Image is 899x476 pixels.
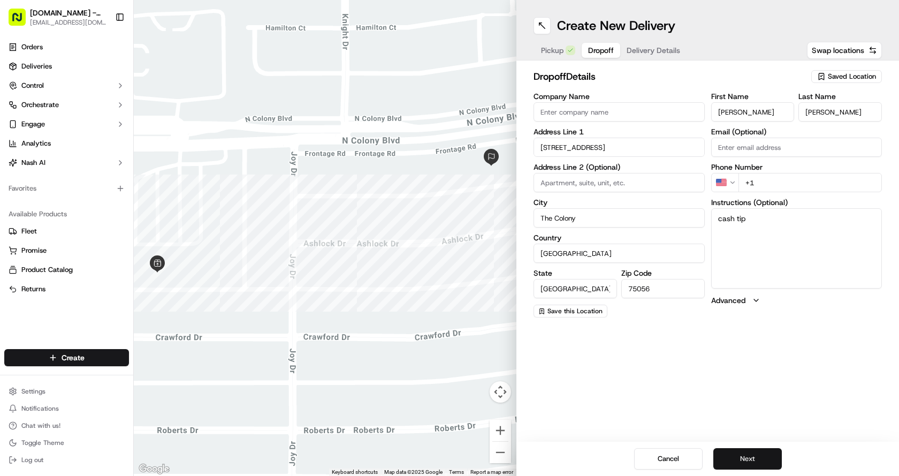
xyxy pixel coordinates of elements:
span: Engage [21,119,45,129]
label: First Name [711,93,795,100]
button: Notifications [4,401,129,416]
span: [DOMAIN_NAME] - The Colony [30,7,106,18]
input: Enter last name [798,102,882,122]
label: City [534,199,705,206]
p: Welcome 👋 [11,43,195,60]
h2: dropoff Details [534,69,805,84]
span: [EMAIL_ADDRESS][DOMAIN_NAME] [30,18,106,27]
a: Returns [9,284,125,294]
img: Google [136,462,172,476]
button: Chat with us! [4,418,129,433]
a: Report a map error [470,469,513,475]
span: Delivery Details [627,45,680,56]
span: Deliveries [21,62,52,71]
button: Advanced [711,295,882,306]
img: 1736555255976-a54dd68f-1ca7-489b-9aae-adbdc363a1c4 [11,102,30,122]
button: Returns [4,281,129,298]
a: Fleet [9,226,125,236]
label: Address Line 2 (Optional) [534,163,705,171]
a: Deliveries [4,58,129,75]
span: Fleet [21,226,37,236]
label: Last Name [798,93,882,100]
span: Pylon [106,266,129,274]
button: Save this Location [534,305,607,318]
span: [DATE] [95,166,117,175]
div: 💻 [90,240,99,249]
label: Company Name [534,93,705,100]
button: Control [4,77,129,94]
a: Orders [4,39,129,56]
input: Enter zip code [621,279,705,298]
label: State [534,269,617,277]
a: Terms (opens in new tab) [449,469,464,475]
span: [DATE] [41,195,63,203]
a: Promise [9,246,125,255]
a: Analytics [4,135,129,152]
span: Analytics [21,139,51,148]
input: Enter first name [711,102,795,122]
input: Enter company name [534,102,705,122]
a: Product Catalog [9,265,125,275]
a: Open this area in Google Maps (opens a new window) [136,462,172,476]
span: API Documentation [101,239,172,250]
img: Nash [11,11,32,32]
label: Address Line 1 [534,128,705,135]
button: Orchestrate [4,96,129,114]
a: Powered byPylon [75,265,129,274]
div: Start new chat [48,102,176,113]
button: Product Catalog [4,261,129,278]
button: Toggle Theme [4,435,129,450]
input: Got a question? Start typing here... [28,69,193,80]
button: Cancel [634,448,703,470]
span: Toggle Theme [21,439,64,447]
div: We're available if you need us! [48,113,147,122]
span: Settings [21,387,45,396]
span: Chat with us! [21,421,60,430]
button: Promise [4,242,129,259]
button: Create [4,349,129,366]
a: 📗Knowledge Base [6,235,86,254]
a: 💻API Documentation [86,235,176,254]
button: Saved Location [811,69,882,84]
span: Save this Location [547,307,603,315]
span: Notifications [21,404,59,413]
img: 1736555255976-a54dd68f-1ca7-489b-9aae-adbdc363a1c4 [21,167,30,175]
span: • [35,195,39,203]
span: Product Catalog [21,265,73,275]
input: Enter city [534,208,705,228]
span: Create [62,352,85,363]
span: Swap locations [812,45,864,56]
input: Enter email address [711,138,882,157]
label: Advanced [711,295,745,306]
button: [DOMAIN_NAME] - The Colony[EMAIL_ADDRESS][DOMAIN_NAME] [4,4,111,30]
span: • [89,166,93,175]
input: Enter address [534,138,705,157]
input: Apartment, suite, unit, etc. [534,173,705,192]
span: Map data ©2025 Google [384,469,443,475]
span: Log out [21,456,43,464]
span: Control [21,81,44,90]
span: Saved Location [828,72,876,81]
span: Orchestrate [21,100,59,110]
span: Returns [21,284,45,294]
button: Engage [4,116,129,133]
div: 📗 [11,240,19,249]
div: Favorites [4,180,129,197]
span: Knowledge Base [21,239,82,250]
label: Email (Optional) [711,128,882,135]
label: Instructions (Optional) [711,199,882,206]
span: Dropoff [588,45,614,56]
button: Map camera controls [490,381,511,403]
img: Brigitte Vinadas [11,156,28,173]
input: Enter country [534,244,705,263]
label: Country [534,234,705,241]
button: Swap locations [807,42,882,59]
button: Next [713,448,782,470]
button: Start new chat [182,105,195,118]
button: Log out [4,452,129,467]
input: Enter phone number [738,173,882,192]
button: Keyboard shortcuts [332,469,378,476]
span: Promise [21,246,47,255]
button: Nash AI [4,154,129,171]
label: Phone Number [711,163,882,171]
